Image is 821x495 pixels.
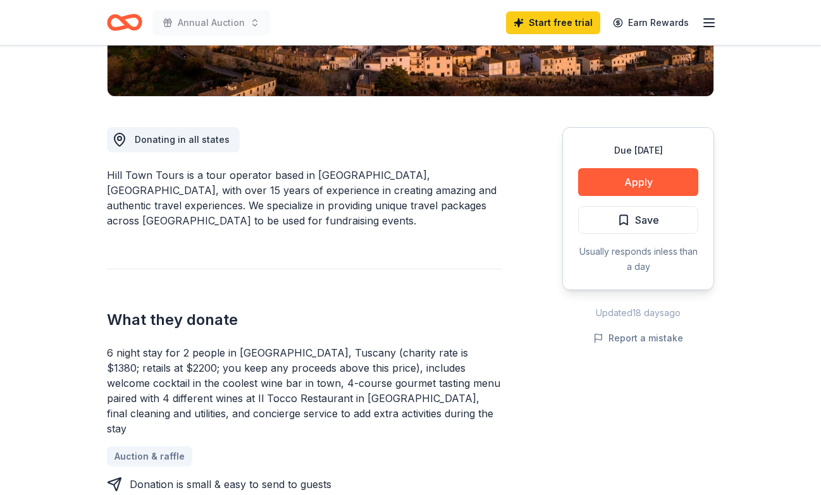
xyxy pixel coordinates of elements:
div: Usually responds in less than a day [578,244,698,274]
button: Report a mistake [593,331,683,346]
button: Annual Auction [152,10,270,35]
h2: What they donate [107,310,502,330]
a: Home [107,8,142,37]
a: Start free trial [506,11,600,34]
button: Save [578,206,698,234]
button: Apply [578,168,698,196]
a: Auction & raffle [107,446,192,467]
div: Donation is small & easy to send to guests [130,477,331,492]
div: Due [DATE] [578,143,698,158]
div: Updated 18 days ago [562,305,714,321]
a: Earn Rewards [605,11,696,34]
span: Annual Auction [178,15,245,30]
span: Save [635,212,659,228]
div: Hill Town Tours is a tour operator based in [GEOGRAPHIC_DATA], [GEOGRAPHIC_DATA], with over 15 ye... [107,168,502,228]
span: Donating in all states [135,134,230,145]
div: 6 night stay for 2 people in [GEOGRAPHIC_DATA], Tuscany (charity rate is $1380; retails at $2200;... [107,345,502,436]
